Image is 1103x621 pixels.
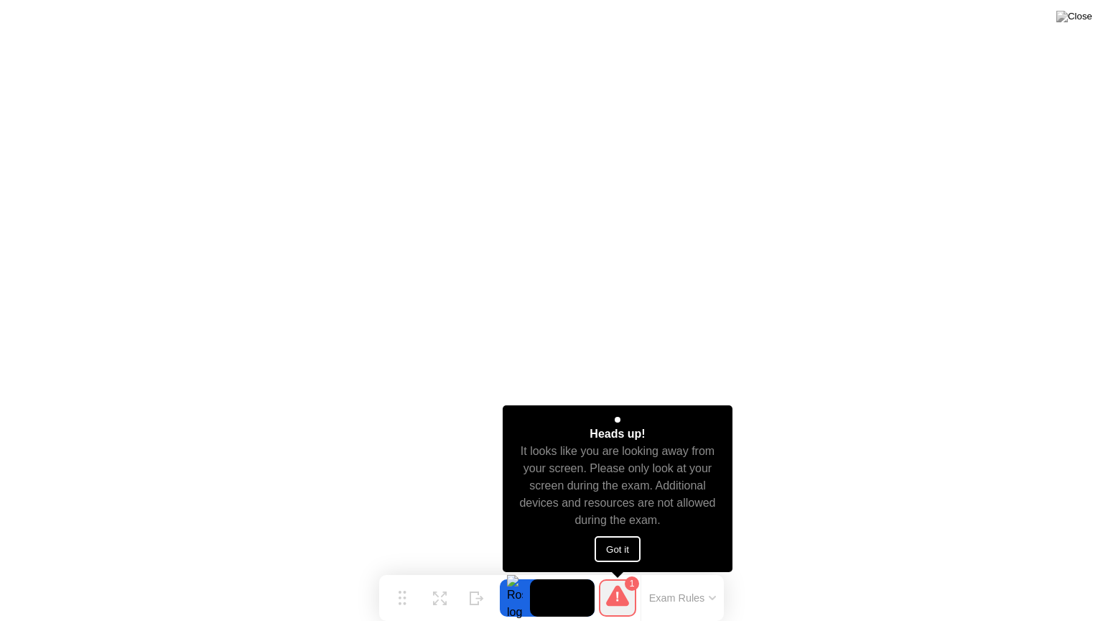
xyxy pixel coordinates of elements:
img: Close [1056,11,1092,22]
div: It looks like you are looking away from your screen. Please only look at your screen during the e... [516,443,720,529]
div: Heads up! [590,425,645,443]
button: Got it [595,536,641,562]
div: 1 [625,576,639,591]
button: Exam Rules [645,592,721,604]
